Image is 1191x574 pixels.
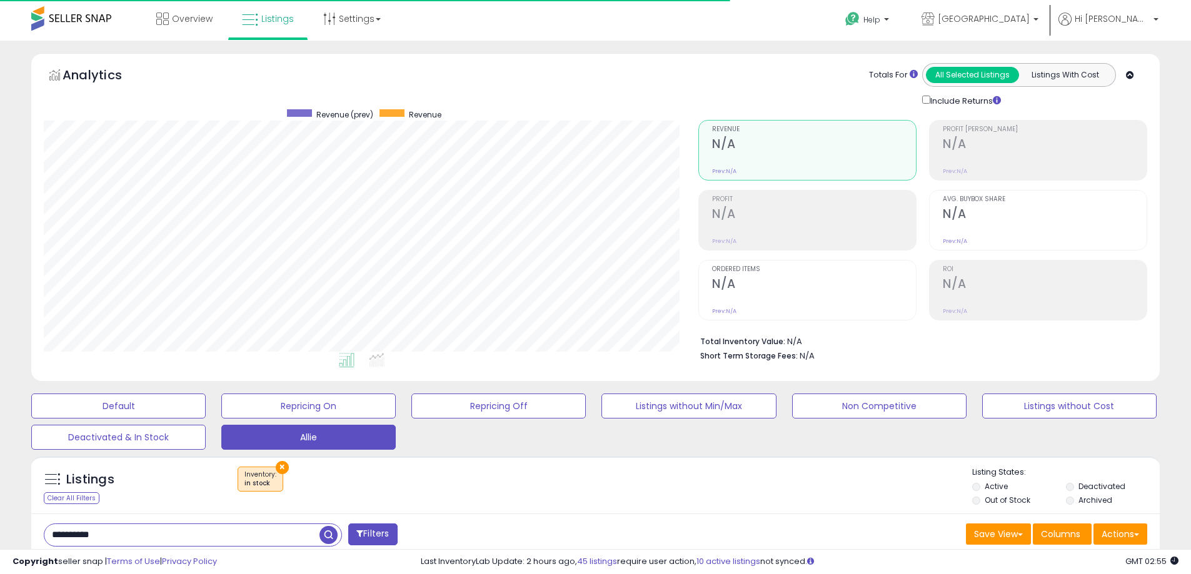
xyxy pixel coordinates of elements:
[221,425,396,450] button: Allie
[800,350,815,362] span: N/A
[66,471,114,488] h5: Listings
[943,126,1147,133] span: Profit [PERSON_NAME]
[845,11,860,27] i: Get Help
[792,393,967,418] button: Non Competitive
[943,307,967,315] small: Prev: N/A
[943,277,1147,294] h2: N/A
[1078,481,1125,492] label: Deactivated
[577,555,617,567] a: 45 listings
[221,393,396,418] button: Repricing On
[421,556,1178,568] div: Last InventoryLab Update: 2 hours ago, require user action, not synced.
[982,393,1157,418] button: Listings without Cost
[1058,12,1158,41] a: Hi [PERSON_NAME]
[44,492,99,504] div: Clear All Filters
[700,333,1138,348] li: N/A
[985,481,1008,492] label: Active
[943,237,967,245] small: Prev: N/A
[972,467,1160,478] p: Listing States:
[276,461,289,474] button: ×
[913,93,1016,107] div: Include Returns
[411,393,586,418] button: Repricing Off
[712,207,916,224] h2: N/A
[700,350,798,361] b: Short Term Storage Fees:
[985,495,1030,505] label: Out of Stock
[943,207,1147,224] h2: N/A
[601,393,776,418] button: Listings without Min/Max
[1018,67,1112,83] button: Listings With Cost
[712,137,916,154] h2: N/A
[409,109,441,120] span: Revenue
[835,2,902,41] a: Help
[712,196,916,203] span: Profit
[244,479,276,488] div: in stock
[938,12,1030,25] span: [GEOGRAPHIC_DATA]
[1041,528,1080,540] span: Columns
[107,555,160,567] a: Terms of Use
[1033,523,1092,545] button: Columns
[712,307,736,315] small: Prev: N/A
[712,237,736,245] small: Prev: N/A
[172,12,213,25] span: Overview
[1093,523,1147,545] button: Actions
[162,555,217,567] a: Privacy Policy
[1078,495,1112,505] label: Archived
[1075,12,1150,25] span: Hi [PERSON_NAME]
[869,69,918,81] div: Totals For
[943,196,1147,203] span: Avg. Buybox Share
[712,277,916,294] h2: N/A
[712,167,736,175] small: Prev: N/A
[1125,555,1178,567] span: 2025-08-12 02:55 GMT
[696,555,760,567] a: 10 active listings
[863,14,880,25] span: Help
[63,66,146,87] h5: Analytics
[943,137,1147,154] h2: N/A
[926,67,1019,83] button: All Selected Listings
[966,523,1031,545] button: Save View
[712,266,916,273] span: Ordered Items
[348,523,397,545] button: Filters
[31,425,206,450] button: Deactivated & In Stock
[244,470,276,488] span: Inventory :
[31,393,206,418] button: Default
[13,555,58,567] strong: Copyright
[943,167,967,175] small: Prev: N/A
[943,266,1147,273] span: ROI
[316,109,373,120] span: Revenue (prev)
[13,556,217,568] div: seller snap | |
[712,126,916,133] span: Revenue
[261,12,294,25] span: Listings
[700,336,785,347] b: Total Inventory Value:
